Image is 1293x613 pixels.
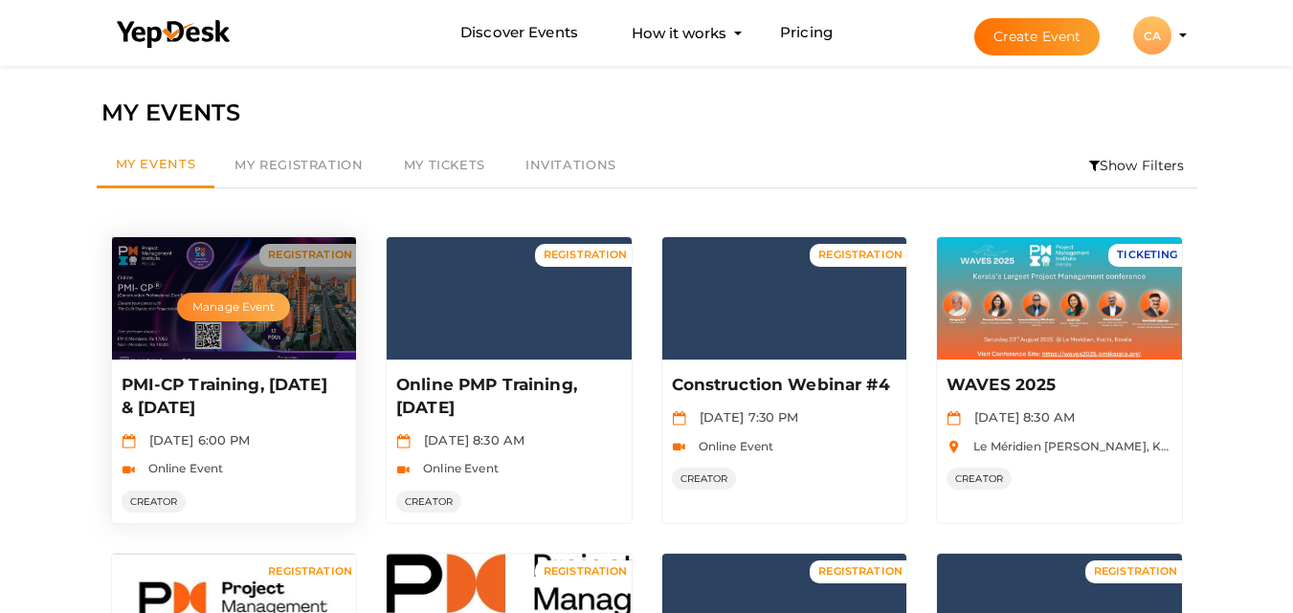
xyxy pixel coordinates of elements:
a: Invitations [505,143,636,187]
img: video-icon.svg [396,463,411,477]
span: [DATE] 7:30 PM [690,409,799,425]
div: CA [1133,16,1171,55]
span: Online Event [139,461,224,475]
p: PMI-CP Training, [DATE] & [DATE] [122,374,343,420]
span: CREATOR [947,468,1012,490]
p: WAVES 2025 [947,374,1168,397]
li: Show Filters [1077,143,1197,187]
button: Manage Event [177,293,290,321]
button: CA [1127,15,1177,55]
span: My Registration [234,157,363,172]
profile-pic: CA [1133,29,1171,43]
span: My Tickets [404,157,485,172]
span: CREATOR [396,491,461,513]
button: How it works [626,15,732,51]
img: calendar.svg [122,434,136,449]
a: Discover Events [460,15,578,51]
a: My Tickets [384,143,505,187]
span: Online Event [689,439,774,453]
button: Create Event [974,18,1101,55]
span: CREATOR [122,491,187,513]
span: [DATE] 8:30 AM [414,432,524,448]
div: MY EVENTS [101,95,1193,131]
span: CREATOR [672,468,737,490]
span: [DATE] 6:00 PM [140,432,251,448]
img: video-icon.svg [122,463,136,477]
span: My Events [116,156,196,171]
span: Invitations [525,157,616,172]
a: Pricing [780,15,833,51]
a: My Registration [214,143,383,187]
p: Construction Webinar #4 [672,374,893,397]
img: calendar.svg [947,411,961,426]
img: location.svg [947,440,961,454]
span: Online Event [413,461,499,475]
img: calendar.svg [672,411,686,426]
a: My Events [97,143,215,188]
p: Online PMP Training, [DATE] [396,374,617,420]
span: [DATE] 8:30 AM [965,409,1075,425]
img: calendar.svg [396,434,411,449]
img: video-icon.svg [672,440,686,454]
